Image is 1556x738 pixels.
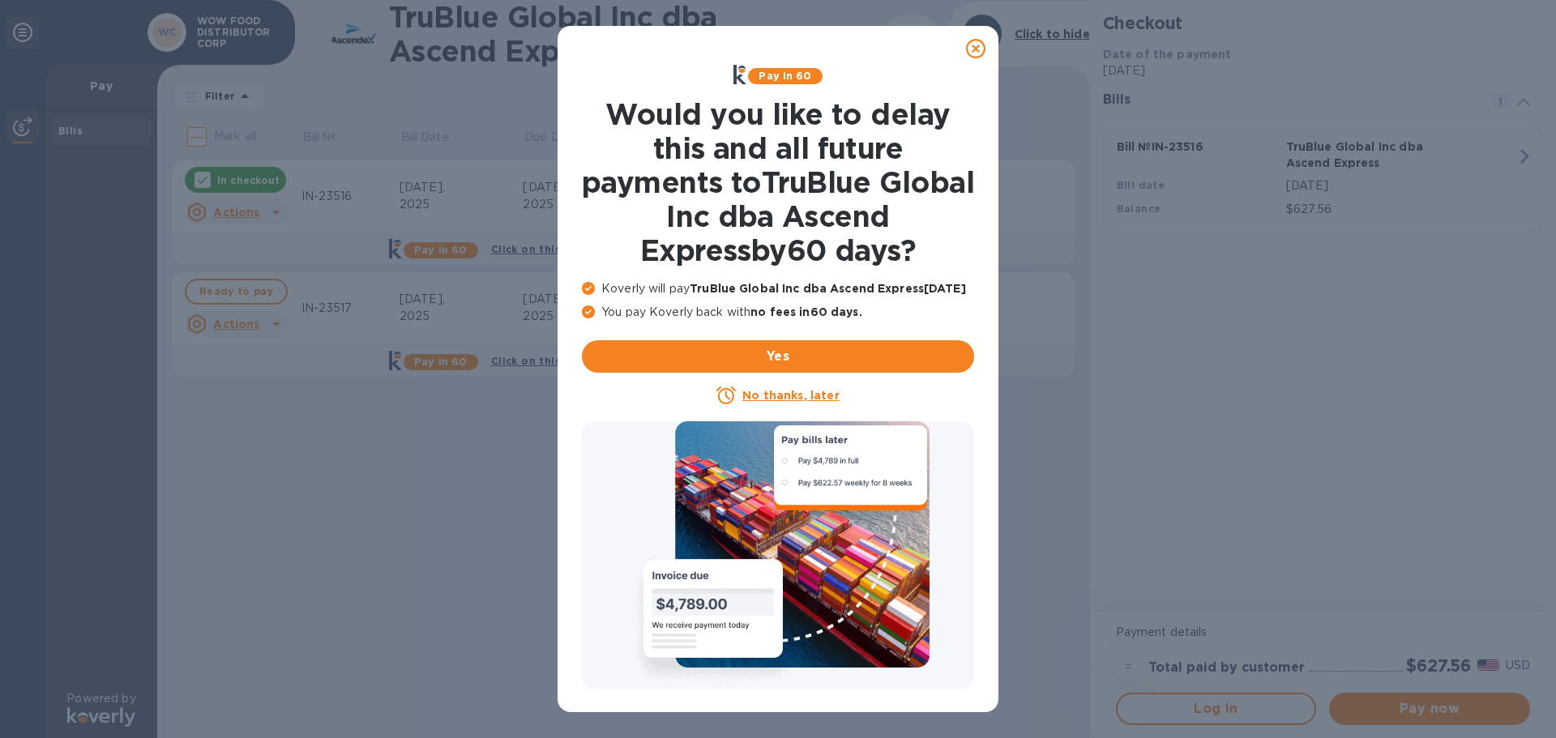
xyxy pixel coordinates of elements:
[742,389,839,402] u: No thanks, later
[582,340,974,373] button: Yes
[582,97,974,267] h1: Would you like to delay this and all future payments to TruBlue Global Inc dba Ascend Express by ...
[582,280,974,297] p: Koverly will pay
[750,305,861,318] b: no fees in 60 days .
[582,304,974,321] p: You pay Koverly back with
[690,282,966,295] b: TruBlue Global Inc dba Ascend Express [DATE]
[595,347,961,366] span: Yes
[759,70,811,82] b: Pay in 60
